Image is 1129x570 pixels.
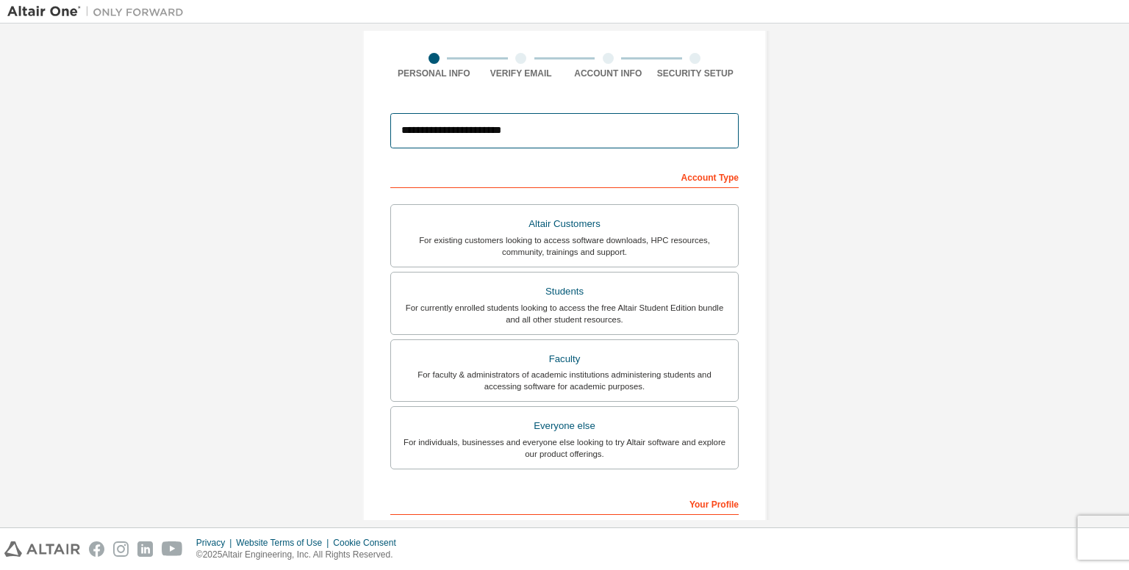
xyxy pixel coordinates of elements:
div: Altair Customers [400,214,729,234]
div: Privacy [196,537,236,549]
img: instagram.svg [113,541,129,557]
div: Everyone else [400,416,729,436]
img: youtube.svg [162,541,183,557]
div: Security Setup [652,68,739,79]
div: For faculty & administrators of academic institutions administering students and accessing softwa... [400,369,729,392]
img: facebook.svg [89,541,104,557]
p: © 2025 Altair Engineering, Inc. All Rights Reserved. [196,549,405,561]
div: For individuals, businesses and everyone else looking to try Altair software and explore our prod... [400,436,729,460]
div: For existing customers looking to access software downloads, HPC resources, community, trainings ... [400,234,729,258]
div: Account Info [564,68,652,79]
div: Personal Info [390,68,478,79]
img: Altair One [7,4,191,19]
div: Website Terms of Use [236,537,333,549]
div: For currently enrolled students looking to access the free Altair Student Edition bundle and all ... [400,302,729,325]
div: Account Type [390,165,739,188]
img: altair_logo.svg [4,541,80,557]
img: linkedin.svg [137,541,153,557]
div: Cookie Consent [333,537,404,549]
div: Students [400,281,729,302]
div: Verify Email [478,68,565,79]
div: Your Profile [390,491,739,515]
div: Faculty [400,349,729,369]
